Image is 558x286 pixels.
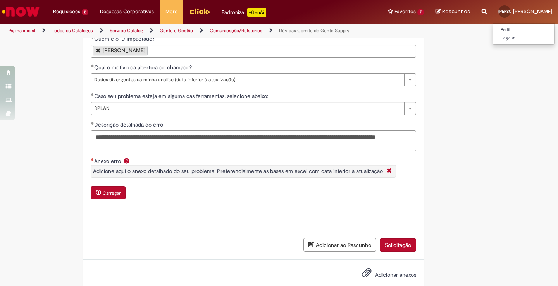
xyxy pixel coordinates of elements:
[82,9,88,15] span: 2
[91,122,94,125] span: Obrigatório Preenchido
[189,5,210,17] img: click_logo_yellow_360x200.png
[94,92,270,99] span: Caso seu problema esteja em alguma das ferramentas, selecione abaixo:
[360,265,374,283] button: Adicionar anexos
[91,158,94,161] span: Necessários
[417,9,424,15] span: 7
[222,8,266,17] div: Padroniza
[279,27,350,34] a: Dúvidas Comite de Gente Supply
[103,48,145,53] div: [PERSON_NAME]
[247,8,266,17] p: +GenAi
[94,64,193,71] span: Qual o motivo da abertura do chamado?
[94,74,400,86] span: Dados divergentes da minha análise (data inferior à atualização)
[303,238,376,252] button: Adicionar ao Rascunho
[210,27,262,34] a: Comunicação/Relatórios
[52,27,93,34] a: Todos os Catálogos
[91,93,94,96] span: Obrigatório Preenchido
[94,158,122,164] span: Anexo erro
[394,8,416,15] span: Favoritos
[442,8,470,15] span: Rascunhos
[375,271,416,278] span: Adicionar anexos
[100,8,154,15] span: Despesas Corporativas
[94,35,156,42] span: Quem é o ID Impactado?
[380,238,416,252] button: Solicitação
[91,64,94,67] span: Obrigatório Preenchido
[93,168,383,175] span: Adicione aqui o anexo detalhado do seu problema. Preferencialmente as bases em excel com data inf...
[493,34,554,43] a: Logout
[165,8,177,15] span: More
[94,102,400,115] span: SPLAN
[91,36,94,39] span: Obrigatório Preenchido
[91,130,416,151] textarea: Descrição detalhada do erro
[6,24,366,38] ul: Trilhas de página
[9,27,35,34] a: Página inicial
[160,27,193,34] a: Gente e Gestão
[436,8,470,15] a: Rascunhos
[103,190,121,196] small: Carregar
[1,4,41,19] img: ServiceNow
[110,27,143,34] a: Service Catalog
[385,167,394,175] i: Fechar More information Por question_anexo_erro
[122,158,131,164] span: Ajuda para Anexo erro
[513,8,552,15] span: [PERSON_NAME]
[96,48,101,53] a: Remover Raphael Ribeiro De Andrade de Quem é o ID Impactado?
[53,8,80,15] span: Requisições
[94,121,165,128] span: Descrição detalhada do erro
[493,26,554,34] a: Perfil
[498,9,529,14] span: [PERSON_NAME]
[91,186,126,199] button: Carregar anexo de Anexo erro Required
